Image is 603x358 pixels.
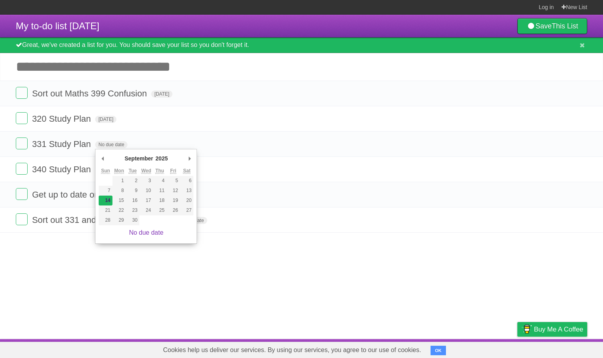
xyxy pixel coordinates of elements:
[126,196,139,205] button: 16
[412,341,429,356] a: About
[95,116,116,123] span: [DATE]
[153,205,167,215] button: 25
[32,190,157,200] span: Get up to date on class rep stuff
[438,341,470,356] a: Developers
[167,176,180,186] button: 5
[99,153,107,164] button: Previous Month
[129,168,137,174] abbr: Tuesday
[16,213,28,225] label: Done
[552,22,578,30] b: This List
[99,205,112,215] button: 21
[126,215,139,225] button: 30
[16,163,28,175] label: Done
[151,90,172,98] span: [DATE]
[534,322,583,336] span: Buy me a coffee
[139,176,153,186] button: 3
[16,138,28,149] label: Done
[95,141,127,148] span: No due date
[517,18,587,34] a: SaveThis List
[112,176,126,186] button: 1
[507,341,528,356] a: Privacy
[124,153,154,164] div: September
[16,112,28,124] label: Done
[139,186,153,196] button: 10
[537,341,587,356] a: Suggest a feature
[129,229,163,236] a: No due date
[101,168,110,174] abbr: Sunday
[183,168,191,174] abbr: Saturday
[112,205,126,215] button: 22
[521,322,532,336] img: Buy me a coffee
[180,196,193,205] button: 20
[167,205,180,215] button: 26
[16,87,28,99] label: Done
[16,188,28,200] label: Done
[114,168,124,174] abbr: Monday
[141,168,151,174] abbr: Wednesday
[153,196,167,205] button: 18
[480,341,498,356] a: Terms
[139,205,153,215] button: 24
[126,205,139,215] button: 23
[32,89,149,98] span: Sort out Maths 399 Confusion
[431,346,446,355] button: OK
[112,215,126,225] button: 29
[16,21,99,31] span: My to-do list [DATE]
[32,139,93,149] span: 331 Study Plan
[153,186,167,196] button: 11
[180,186,193,196] button: 13
[99,196,112,205] button: 14
[112,196,126,205] button: 15
[153,176,167,186] button: 4
[155,168,164,174] abbr: Thursday
[167,186,180,196] button: 12
[112,186,126,196] button: 8
[99,215,112,225] button: 28
[32,164,93,174] span: 340 Study Plan
[99,186,112,196] button: 7
[139,196,153,205] button: 17
[517,322,587,337] a: Buy me a coffee
[180,176,193,186] button: 6
[180,205,193,215] button: 27
[32,215,172,225] span: Sort out 331 and 340 midsem Clash
[155,342,429,358] span: Cookies help us deliver our services. By using our services, you agree to our use of cookies.
[170,168,176,174] abbr: Friday
[32,114,93,124] span: 320 Study Plan
[185,153,193,164] button: Next Month
[167,196,180,205] button: 19
[126,176,139,186] button: 2
[154,153,169,164] div: 2025
[126,186,139,196] button: 9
